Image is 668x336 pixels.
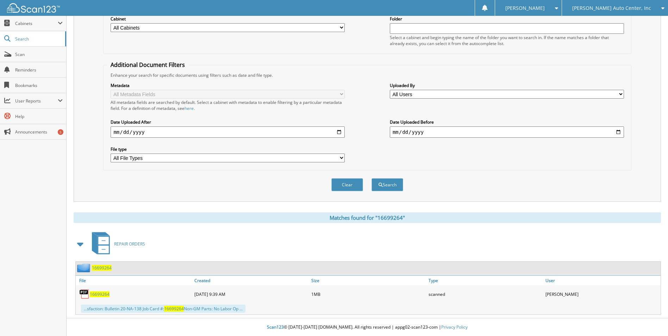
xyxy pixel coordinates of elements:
div: scanned [427,287,544,301]
a: Created [193,276,310,285]
a: here [185,105,194,111]
button: Search [372,178,403,191]
div: © [DATE]-[DATE] [DOMAIN_NAME]. All rights reserved | appg02-scan123-com | [67,319,668,336]
img: folder2.png [77,263,92,272]
div: 1MB [310,287,426,301]
span: Cabinets [15,20,58,26]
label: Metadata [111,82,345,88]
div: [PERSON_NAME] [544,287,661,301]
a: File [76,276,193,285]
a: 16699264 [90,291,110,297]
img: scan123-logo-white.svg [7,3,60,13]
a: Size [310,276,426,285]
a: 16699264 [92,265,112,271]
div: [DATE] 9:39 AM [193,287,310,301]
span: Search [15,36,62,42]
span: 16699264 [164,306,184,312]
div: 5 [58,129,63,135]
span: [PERSON_NAME] Auto Center, Inc [572,6,651,10]
span: User Reports [15,98,58,104]
div: Select a cabinet and begin typing the name of the folder you want to search in. If the name match... [390,35,624,46]
span: Scan123 [267,324,284,330]
img: PDF.png [79,289,90,299]
label: File type [111,146,345,152]
span: [PERSON_NAME] [505,6,545,10]
input: end [390,126,624,138]
span: Help [15,113,63,119]
label: Cabinet [111,16,345,22]
span: Scan [15,51,63,57]
span: Reminders [15,67,63,73]
div: Enhance your search for specific documents using filters such as date and file type. [107,72,627,78]
a: Privacy Policy [441,324,468,330]
label: Date Uploaded Before [390,119,624,125]
span: REPAIR ORDERS [114,241,145,247]
input: start [111,126,345,138]
label: Date Uploaded After [111,119,345,125]
div: ...sfaction: Bulletin 20-NA-138 Job Card #: Non-GM Parts: No Labor Op ... [81,305,245,313]
a: User [544,276,661,285]
button: Clear [331,178,363,191]
a: REPAIR ORDERS [88,230,145,258]
span: Bookmarks [15,82,63,88]
label: Folder [390,16,624,22]
div: Matches found for "16699264" [74,212,661,223]
span: Announcements [15,129,63,135]
legend: Additional Document Filters [107,61,188,69]
label: Uploaded By [390,82,624,88]
a: Type [427,276,544,285]
div: All metadata fields are searched by default. Select a cabinet with metadata to enable filtering b... [111,99,345,111]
